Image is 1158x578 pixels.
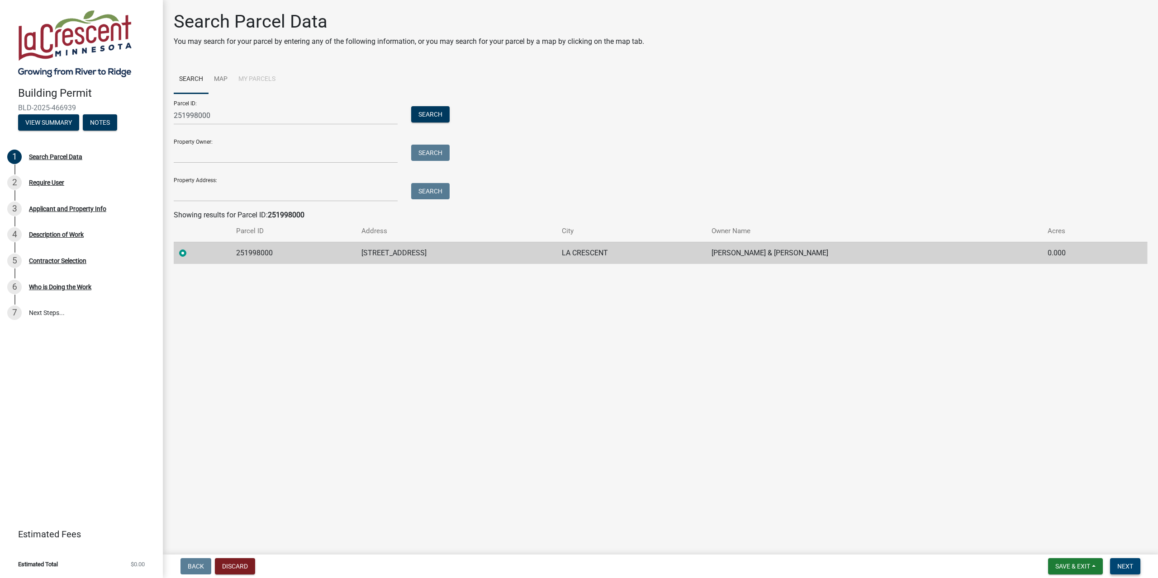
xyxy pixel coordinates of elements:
button: Notes [83,114,117,131]
span: Next [1117,563,1133,570]
th: Parcel ID [231,221,356,242]
h1: Search Parcel Data [174,11,644,33]
button: Discard [215,558,255,574]
wm-modal-confirm: Notes [83,119,117,127]
button: Save & Exit [1048,558,1103,574]
div: Search Parcel Data [29,154,82,160]
div: 4 [7,227,22,242]
div: Who is Doing the Work [29,284,91,290]
div: Contractor Selection [29,258,86,264]
strong: 251998000 [268,211,304,219]
button: View Summary [18,114,79,131]
h4: Building Permit [18,87,156,100]
div: Applicant and Property Info [29,206,106,212]
div: Description of Work [29,231,84,238]
span: Back [188,563,204,570]
wm-modal-confirm: Summary [18,119,79,127]
button: Search [411,183,450,199]
button: Back [180,558,211,574]
div: 7 [7,305,22,320]
div: 3 [7,202,22,216]
button: Next [1110,558,1140,574]
div: 2 [7,175,22,190]
div: 5 [7,254,22,268]
th: Address [356,221,556,242]
div: Showing results for Parcel ID: [174,210,1147,221]
th: City [556,221,707,242]
td: 251998000 [231,242,356,264]
div: 6 [7,280,22,294]
p: You may search for your parcel by entering any of the following information, or you may search fo... [174,36,644,47]
span: Save & Exit [1055,563,1090,570]
td: 0.000 [1042,242,1119,264]
div: Require User [29,179,64,186]
button: Search [411,145,450,161]
span: BLD-2025-466939 [18,103,145,112]
div: 1 [7,150,22,164]
td: LA CRESCENT [556,242,707,264]
img: City of La Crescent, Minnesota [18,9,132,77]
th: Acres [1042,221,1119,242]
th: Owner Name [706,221,1042,242]
a: Map [209,65,233,94]
button: Search [411,106,450,122]
td: [STREET_ADDRESS] [356,242,556,264]
span: Estimated Total [18,561,58,567]
span: $0.00 [131,561,145,567]
a: Search [174,65,209,94]
td: [PERSON_NAME] & [PERSON_NAME] [706,242,1042,264]
a: Estimated Fees [7,525,148,543]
